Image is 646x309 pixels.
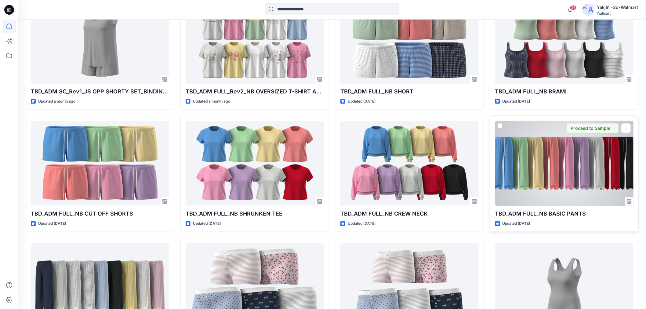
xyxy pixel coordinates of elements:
[31,87,169,96] p: TBD_ADM SC_Rev1_JS OPP SHORTY SET_BINDING OPT
[348,220,376,227] p: Updated [DATE]
[31,209,169,218] p: TBD_ADM FULL_NB CUT OFF SHORTS
[186,121,324,206] a: TBD_ADM FULL_NB SHRUNKEN TEE
[186,87,324,96] p: TBD_ADM FULL_Rev2_NB OVERSIZED T-SHIRT AND BOXER SET
[340,121,479,206] a: TBD_ADM FULL_NB CREW NECK
[503,220,530,227] p: Updated [DATE]
[31,121,169,206] a: TBD_ADM FULL_NB CUT OFF SHORTS
[38,98,75,105] p: Updated a month ago
[186,209,324,218] p: TBD_ADM FULL_NB SHRUNKEN TEE
[193,220,221,227] p: Updated [DATE]
[193,98,230,105] p: Updated a month ago
[495,209,633,218] p: TBD_ADM FULL_NB BASIC PANTS
[597,4,638,11] div: Yakjin -3d-Walmart
[340,209,479,218] p: TBD_ADM FULL_NB CREW NECK
[495,121,633,206] a: TBD_ADM FULL_NB BASIC PANTS
[597,11,638,16] div: Walmart
[570,5,577,10] span: 26
[348,98,376,105] p: Updated [DATE]
[582,4,595,16] img: avatar
[340,87,479,96] p: TBD_ADM FULL_NB SHORT
[38,220,66,227] p: Updated [DATE]
[503,98,530,105] p: Updated [DATE]
[495,87,633,96] p: TBD_ADM FULL_NB BRAMI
